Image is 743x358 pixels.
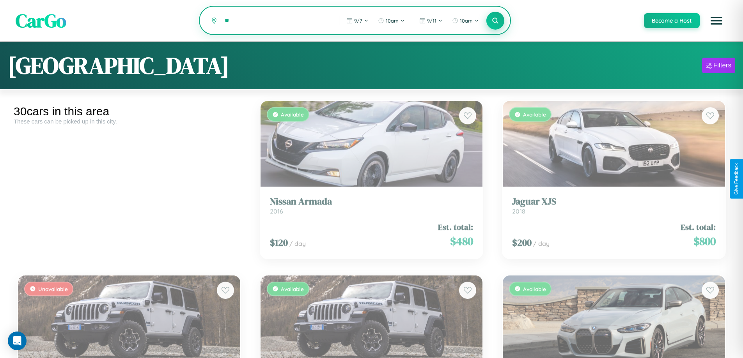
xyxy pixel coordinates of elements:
span: $ 800 [693,230,716,246]
span: 10am [386,18,399,24]
button: Become a Host [644,13,700,28]
button: 10am [448,14,483,27]
button: Open menu [706,10,727,32]
span: / day [289,236,306,244]
span: 9 / 11 [427,18,436,24]
span: $ 120 [270,233,288,246]
h3: Jaguar XJS [512,193,716,204]
h3: Nissan Armada [270,193,473,204]
button: 9/7 [342,14,372,27]
a: Jaguar XJS2018 [512,193,716,212]
div: These cars can be picked up in this city. [14,118,245,125]
span: 10am [460,18,473,24]
h1: [GEOGRAPHIC_DATA] [8,49,229,81]
a: Nissan Armada2016 [270,193,473,212]
span: $ 480 [450,230,473,246]
span: Unavailable [38,282,68,289]
span: 2016 [270,204,283,212]
span: Est. total: [438,218,473,229]
span: / day [533,236,550,244]
button: Filters [702,58,735,73]
span: 9 / 7 [354,18,362,24]
span: Available [523,282,546,289]
span: 2018 [512,204,525,212]
span: Available [281,282,304,289]
div: Open Intercom Messenger [8,332,27,350]
button: 9/11 [415,14,447,27]
div: Give Feedback [734,163,739,195]
button: 10am [374,14,409,27]
span: Available [523,108,546,115]
div: Filters [713,62,731,69]
span: Available [281,108,304,115]
span: Est. total: [681,218,716,229]
span: $ 200 [512,233,532,246]
div: 30 cars in this area [14,105,245,118]
span: CarGo [16,8,66,34]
